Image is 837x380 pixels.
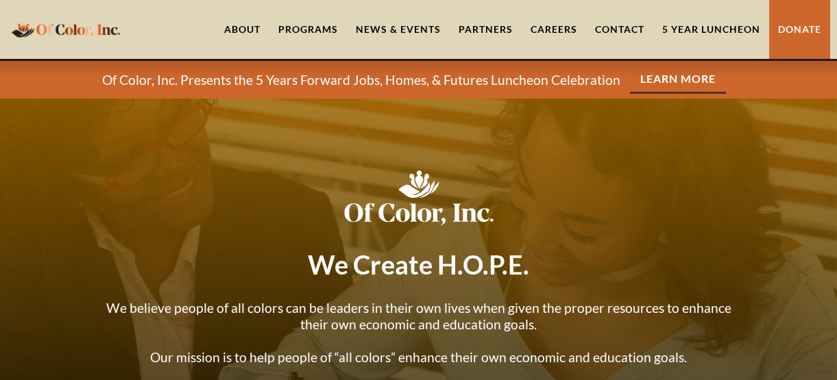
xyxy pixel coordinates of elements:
[97,300,741,366] p: We believe people of all colors can be leaders in their own lives when given the proper resources...
[8,13,124,45] a: home
[278,23,338,36] div: Programs
[102,72,620,88] p: Of Color, Inc. Presents the 5 Years Forward Jobs, Homes, & Futures Luncheon Celebration
[630,66,726,94] a: Learn More
[308,249,529,280] strong: We Create H.O.P.E.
